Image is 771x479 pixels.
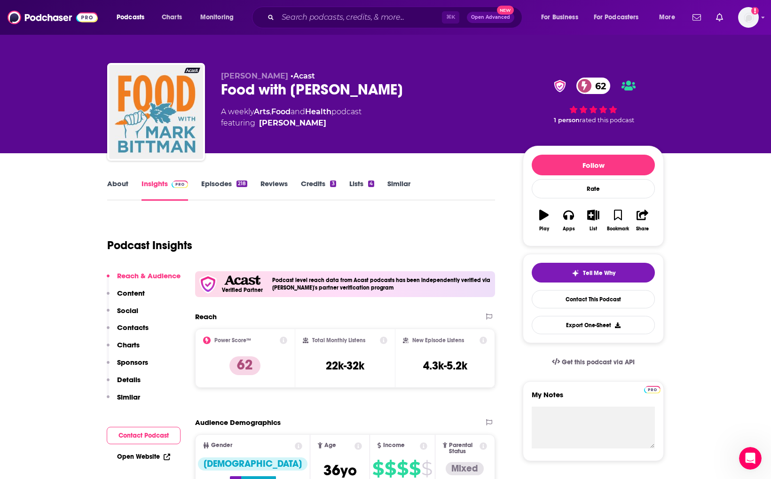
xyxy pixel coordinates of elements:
svg: Add a profile image [751,7,759,15]
a: Pro website [644,385,661,393]
div: Bookmark [607,226,629,232]
a: Acast [293,71,315,80]
button: open menu [588,10,653,25]
div: 3 [330,181,336,187]
button: Follow [532,155,655,175]
h2: Reach [195,312,217,321]
span: $ [397,461,408,476]
span: Tell Me Why [583,269,615,277]
p: Similar [117,393,140,401]
img: Podchaser - Follow, Share and Rate Podcasts [8,8,98,26]
span: ⌘ K [442,11,459,24]
button: Apps [556,204,581,237]
span: $ [421,461,432,476]
h2: Audience Demographics [195,418,281,427]
button: open menu [110,10,157,25]
h4: Podcast level reach data from Acast podcasts has been independently verified via [PERSON_NAME]'s ... [272,277,491,291]
span: For Business [541,11,578,24]
span: 1 person [554,117,580,124]
a: Get this podcast via API [544,351,642,374]
span: featuring [221,118,362,129]
label: My Notes [532,390,655,407]
a: 62 [576,78,611,94]
button: Show profile menu [738,7,759,28]
p: 62 [229,356,260,375]
button: Similar [107,393,140,410]
button: Charts [107,340,140,358]
div: Rate [532,179,655,198]
div: verified Badge62 1 personrated this podcast [523,71,664,130]
a: Food [271,107,291,116]
img: Acast [224,275,260,285]
img: Podchaser Pro [644,386,661,393]
a: Credits3 [301,179,336,201]
button: Play [532,204,556,237]
a: Contact This Podcast [532,290,655,308]
span: $ [385,461,396,476]
h3: 22k-32k [326,359,364,373]
img: tell me why sparkle [572,269,579,277]
a: Show notifications dropdown [689,9,705,25]
div: [DEMOGRAPHIC_DATA] [198,457,307,471]
span: Age [324,442,336,448]
img: Podchaser Pro [172,181,188,188]
span: and [291,107,305,116]
img: verfied icon [199,275,217,293]
input: Search podcasts, credits, & more... [278,10,442,25]
span: $ [409,461,420,476]
button: Content [107,289,145,306]
img: User Profile [738,7,759,28]
a: Similar [387,179,410,201]
button: Bookmark [606,204,630,237]
button: Contacts [107,323,149,340]
span: Charts [162,11,182,24]
span: Get this podcast via API [562,358,635,366]
iframe: Intercom live chat [739,447,762,470]
button: Reach & Audience [107,271,181,289]
span: More [659,11,675,24]
div: Search podcasts, credits, & more... [261,7,531,28]
span: Income [383,442,405,448]
p: Reach & Audience [117,271,181,280]
span: , [270,107,271,116]
h2: New Episode Listens [412,337,464,344]
h2: Total Monthly Listens [312,337,365,344]
p: Social [117,306,138,315]
p: Charts [117,340,140,349]
span: Parental Status [449,442,478,455]
button: List [581,204,606,237]
button: open menu [194,10,246,25]
button: Open AdvancedNew [467,12,514,23]
a: Health [305,107,331,116]
span: 62 [586,78,611,94]
button: Export One-Sheet [532,316,655,334]
h5: Verified Partner [222,287,263,293]
img: Food with Mark Bittman [109,65,203,159]
span: For Podcasters [594,11,639,24]
span: rated this podcast [580,117,634,124]
div: Play [539,226,549,232]
button: tell me why sparkleTell Me Why [532,263,655,283]
h1: Podcast Insights [107,238,192,252]
div: 218 [236,181,247,187]
span: [PERSON_NAME] [221,71,288,80]
a: Lists4 [349,179,374,201]
p: Sponsors [117,358,148,367]
div: Apps [563,226,575,232]
a: Show notifications dropdown [712,9,727,25]
span: New [497,6,514,15]
p: Details [117,375,141,384]
span: Podcasts [117,11,144,24]
span: Monitoring [200,11,234,24]
div: Mixed [446,462,484,475]
a: Arts [254,107,270,116]
button: open menu [535,10,590,25]
div: A weekly podcast [221,106,362,129]
p: Content [117,289,145,298]
span: • [291,71,315,80]
button: Social [107,306,138,323]
button: Sponsors [107,358,148,375]
a: Open Website [117,453,170,461]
